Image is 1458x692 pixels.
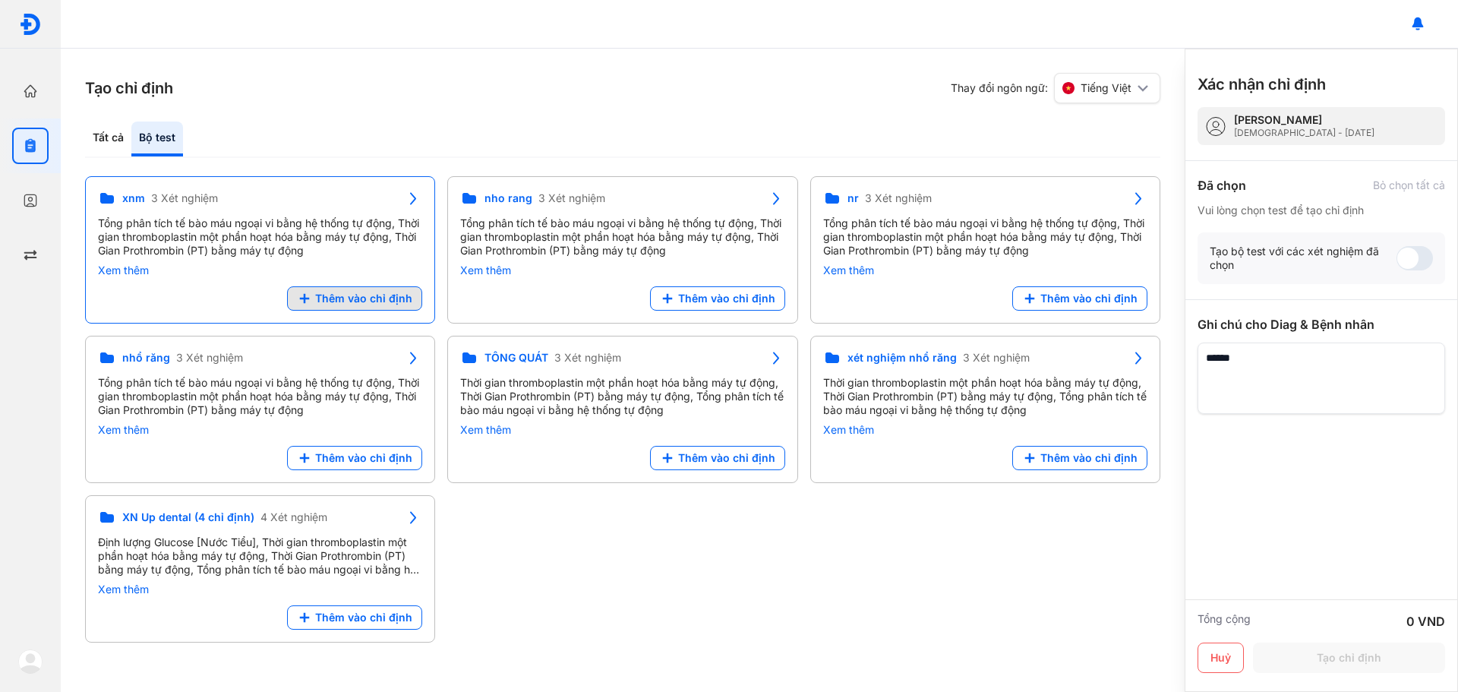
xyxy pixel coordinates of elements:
[650,446,785,470] button: Thêm vào chỉ định
[98,264,422,277] div: Xem thêm
[847,351,957,365] span: xét nghiệm nhổ răng
[823,376,1147,417] div: Thời gian thromboplastin một phần hoạt hóa bằng máy tự động, Thời Gian Prothrombin (PT) bằng máy ...
[1198,176,1246,194] div: Đã chọn
[260,510,327,524] span: 4 Xét nghiệm
[1234,113,1374,127] div: [PERSON_NAME]
[1198,612,1251,630] div: Tổng cộng
[865,191,932,205] span: 3 Xét nghiệm
[98,536,422,577] div: Định lượng Glucose [Nước Tiểu], Thời gian thromboplastin một phần hoạt hóa bằng máy tự động, Thời...
[554,351,621,365] span: 3 Xét nghiệm
[460,216,784,258] div: Tổng phân tích tế bào máu ngoại vi bằng hệ thống tự động, Thời gian thromboplastin một phần hoạt ...
[176,351,243,365] span: 3 Xét nghiệm
[1081,81,1131,95] span: Tiếng Việt
[678,451,775,465] span: Thêm vào chỉ định
[151,191,218,205] span: 3 Xét nghiệm
[122,510,254,524] span: XN Up dental (4 chỉ định)
[98,216,422,258] div: Tổng phân tích tế bào máu ngoại vi bằng hệ thống tự động, Thời gian thromboplastin một phần hoạt ...
[122,351,170,365] span: nhổ răng
[1253,643,1445,673] button: Tạo chỉ định
[460,264,784,277] div: Xem thêm
[823,423,1147,437] div: Xem thêm
[847,191,859,205] span: nr
[1234,127,1374,139] div: [DEMOGRAPHIC_DATA] - [DATE]
[122,191,145,205] span: xnm
[1210,245,1396,272] div: Tạo bộ test với các xét nghiệm đã chọn
[1012,286,1147,311] button: Thêm vào chỉ định
[1198,204,1445,217] div: Vui lòng chọn test để tạo chỉ định
[287,286,422,311] button: Thêm vào chỉ định
[98,423,422,437] div: Xem thêm
[951,73,1160,103] div: Thay đổi ngôn ngữ:
[484,191,532,205] span: nho rang
[460,376,784,417] div: Thời gian thromboplastin một phần hoạt hóa bằng máy tự động, Thời Gian Prothrombin (PT) bằng máy ...
[460,423,784,437] div: Xem thêm
[538,191,605,205] span: 3 Xét nghiệm
[1406,612,1445,630] div: 0 VND
[963,351,1030,365] span: 3 Xét nghiệm
[1040,451,1138,465] span: Thêm vào chỉ định
[85,122,131,156] div: Tất cả
[287,446,422,470] button: Thêm vào chỉ định
[315,611,412,624] span: Thêm vào chỉ định
[98,376,422,417] div: Tổng phân tích tế bào máu ngoại vi bằng hệ thống tự động, Thời gian thromboplastin một phần hoạt ...
[1198,74,1326,95] h3: Xác nhận chỉ định
[1198,643,1244,673] button: Huỷ
[315,292,412,305] span: Thêm vào chỉ định
[823,216,1147,258] div: Tổng phân tích tế bào máu ngoại vi bằng hệ thống tự động, Thời gian thromboplastin một phần hoạt ...
[315,451,412,465] span: Thêm vào chỉ định
[1373,179,1445,192] div: Bỏ chọn tất cả
[18,649,43,674] img: logo
[131,122,183,156] div: Bộ test
[650,286,785,311] button: Thêm vào chỉ định
[1040,292,1138,305] span: Thêm vào chỉ định
[85,77,173,99] h3: Tạo chỉ định
[1198,315,1445,333] div: Ghi chú cho Diag & Bệnh nhân
[287,605,422,630] button: Thêm vào chỉ định
[678,292,775,305] span: Thêm vào chỉ định
[823,264,1147,277] div: Xem thêm
[98,583,422,596] div: Xem thêm
[484,351,548,365] span: TỔNG QUÁT
[1012,446,1147,470] button: Thêm vào chỉ định
[19,13,42,36] img: logo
